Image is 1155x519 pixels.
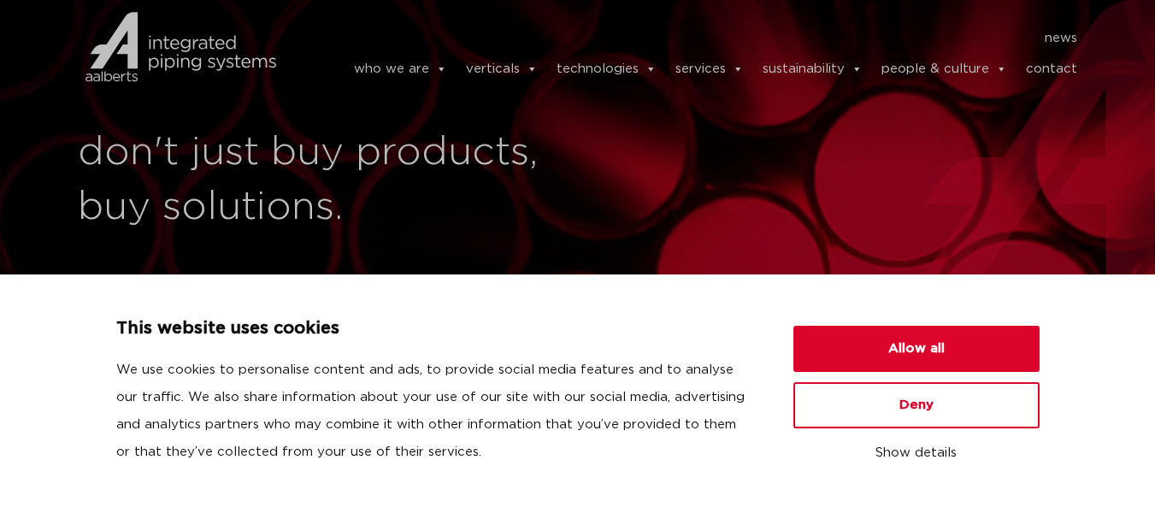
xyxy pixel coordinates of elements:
a: verticals [466,52,538,86]
a: technologies [557,52,657,86]
a: who we are [354,52,447,86]
button: Deny [793,382,1040,428]
a: news [1045,25,1077,52]
p: This website uses cookies [116,316,752,343]
nav: Menu [302,25,1078,52]
a: contact [1026,52,1077,86]
button: Show details [793,439,1040,468]
a: services [675,52,744,86]
a: sustainability [763,52,863,86]
h1: don't just buy products, buy solutions. [78,126,569,235]
p: We use cookies to personalise content and ads, to provide social media features and to analyse ou... [116,357,752,466]
button: Allow all [793,326,1040,372]
a: people & culture [881,52,1007,86]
